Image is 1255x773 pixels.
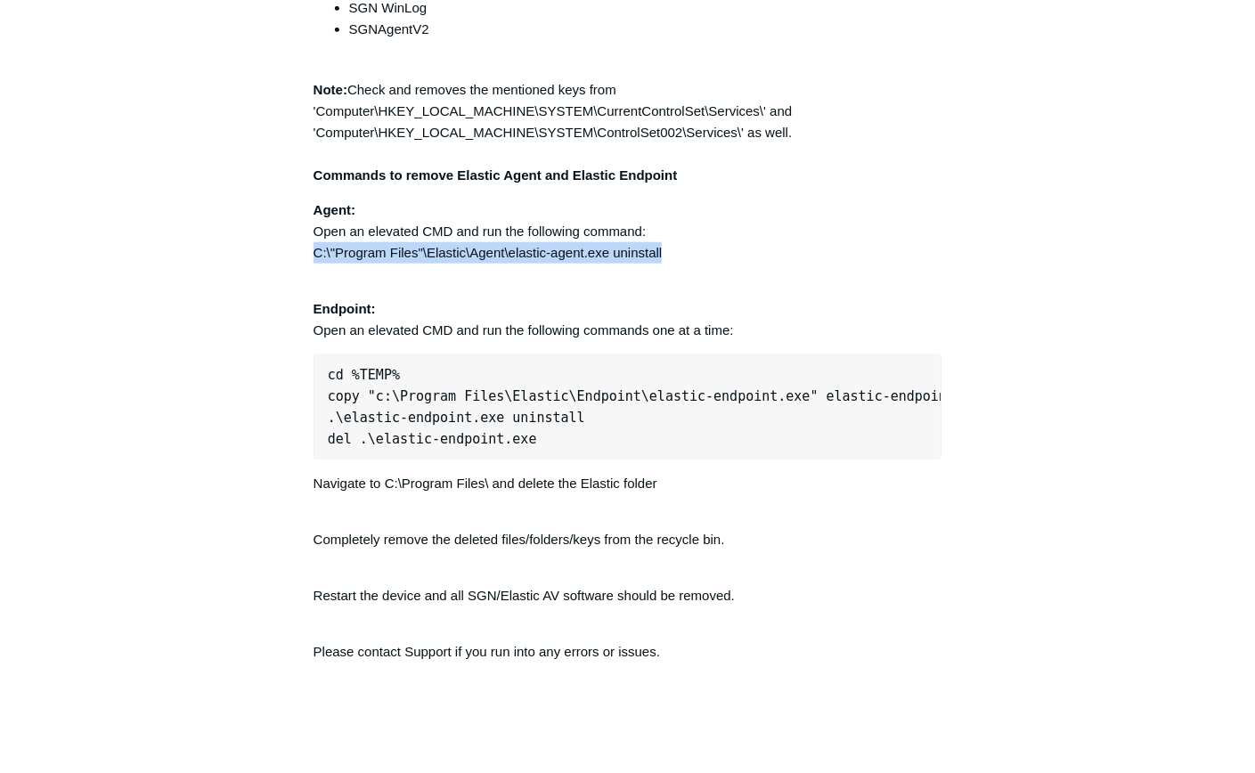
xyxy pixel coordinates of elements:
[314,277,942,341] p: Open an elevated CMD and run the following commands one at a time:
[314,301,376,316] strong: Endpoint:
[314,564,942,628] p: Restart the device and all SGN/Elastic AV software should be removed.
[314,199,942,264] p: Open an elevated CMD and run the following command: C:\"Program Files"\Elastic\Agent\elastic-agen...
[314,354,942,460] pre: cd %TEMP% copy "c:\Program Files\Elastic\Endpoint\elastic-endpoint.exe" elastic-endpoint.exe .\el...
[314,79,942,186] p: Check and removes the mentioned keys from 'Computer\HKEY_LOCAL_MACHINE\SYSTEM\CurrentControlSet\S...
[314,82,347,97] strong: Note:
[314,508,942,550] p: Completely remove the deleted files/folders/keys from the recycle bin.
[314,641,942,663] p: Please contact Support if you run into any errors or issues.
[349,19,942,61] li: SGNAgentV2
[314,167,678,183] strong: Commands to remove Elastic Agent and Elastic Endpoint
[314,202,356,217] strong: Agent:
[314,473,942,494] p: Navigate to C:\Program Files\ and delete the Elastic folder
